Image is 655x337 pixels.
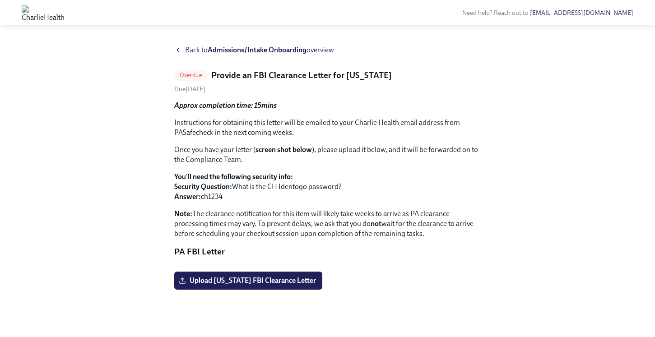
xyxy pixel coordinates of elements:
[255,145,312,154] strong: screen shot below
[174,209,481,239] p: The clearance notification for this item will likely take weeks to arrive as PA clearance process...
[174,145,481,165] p: Once you have your letter ( ), please upload it below, and it will be forwarded on to the Complia...
[174,172,481,202] p: What is the CH Identogo password? ch1234
[174,192,201,201] strong: Answer:
[185,45,334,55] span: Back to overview
[174,85,205,93] span: Thursday, September 4th 2025, 8:00 am
[174,272,322,290] label: Upload [US_STATE] FBI Clearance Letter
[174,172,293,181] strong: You'll need the following security info:
[174,101,277,110] strong: Approx completion time: 15mins
[174,182,232,191] strong: Security Question:
[208,46,307,54] strong: Admissions/Intake Onboarding
[174,246,481,258] p: PA FBI Letter
[174,72,208,78] span: Overdue
[371,219,381,228] strong: not
[174,45,481,55] a: Back toAdmissions/Intake Onboardingoverview
[174,209,192,218] strong: Note:
[462,9,633,17] span: Need help? Reach out to
[174,118,481,138] p: Instructions for obtaining this letter will be emailed to your Charlie Health email address from ...
[530,9,633,17] a: [EMAIL_ADDRESS][DOMAIN_NAME]
[211,69,392,81] h5: Provide an FBI Clearance Letter for [US_STATE]
[181,276,316,285] span: Upload [US_STATE] FBI Clearance Letter
[22,5,65,20] img: CharlieHealth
